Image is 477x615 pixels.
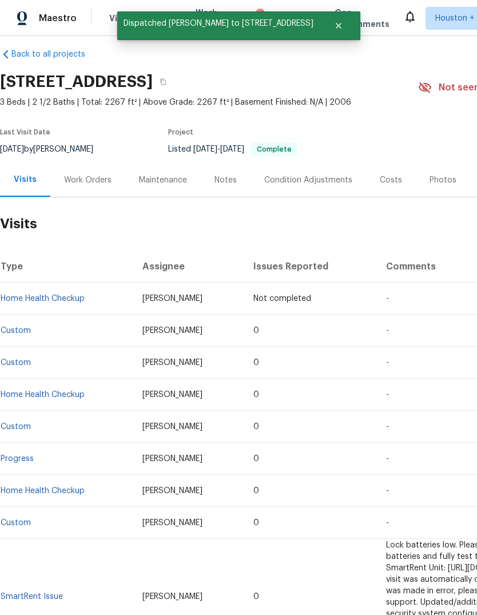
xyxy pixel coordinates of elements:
[196,7,225,30] span: Work Orders
[386,487,389,495] span: -
[220,145,244,153] span: [DATE]
[142,519,202,527] span: [PERSON_NAME]
[253,519,259,527] span: 0
[214,174,237,186] div: Notes
[193,145,217,153] span: [DATE]
[386,391,389,399] span: -
[1,327,31,335] a: Custom
[139,174,187,186] div: Maintenance
[386,455,389,463] span: -
[320,14,357,37] button: Close
[244,251,376,283] th: Issues Reported
[1,519,31,527] a: Custom
[386,359,389,367] span: -
[133,251,245,283] th: Assignee
[1,391,85,399] a: Home Health Checkup
[386,295,389,303] span: -
[117,11,320,35] span: Dispatched [PERSON_NAME] to [STREET_ADDRESS]
[253,487,259,495] span: 0
[64,174,112,186] div: Work Orders
[1,455,34,463] a: Progress
[1,423,31,431] a: Custom
[253,423,259,431] span: 0
[264,174,352,186] div: Condition Adjustments
[142,327,202,335] span: [PERSON_NAME]
[386,327,389,335] span: -
[253,391,259,399] span: 0
[253,359,259,367] span: 0
[142,487,202,495] span: [PERSON_NAME]
[253,455,259,463] span: 0
[1,359,31,367] a: Custom
[386,423,389,431] span: -
[1,593,63,601] a: SmartRent Issue
[142,359,202,367] span: [PERSON_NAME]
[168,129,193,136] span: Project
[386,519,389,527] span: -
[252,146,296,153] span: Complete
[142,593,202,601] span: [PERSON_NAME]
[142,423,202,431] span: [PERSON_NAME]
[253,593,259,601] span: 0
[153,72,173,92] button: Copy Address
[142,391,202,399] span: [PERSON_NAME]
[193,145,244,153] span: -
[430,174,456,186] div: Photos
[1,487,85,495] a: Home Health Checkup
[256,9,265,20] div: 3
[253,327,259,335] span: 0
[253,295,311,303] span: Not completed
[335,7,389,30] span: Geo Assignments
[39,13,77,24] span: Maestro
[1,295,85,303] a: Home Health Checkup
[168,145,297,153] span: Listed
[14,174,37,185] div: Visits
[142,295,202,303] span: [PERSON_NAME]
[380,174,402,186] div: Costs
[109,13,133,24] span: Visits
[142,455,202,463] span: [PERSON_NAME]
